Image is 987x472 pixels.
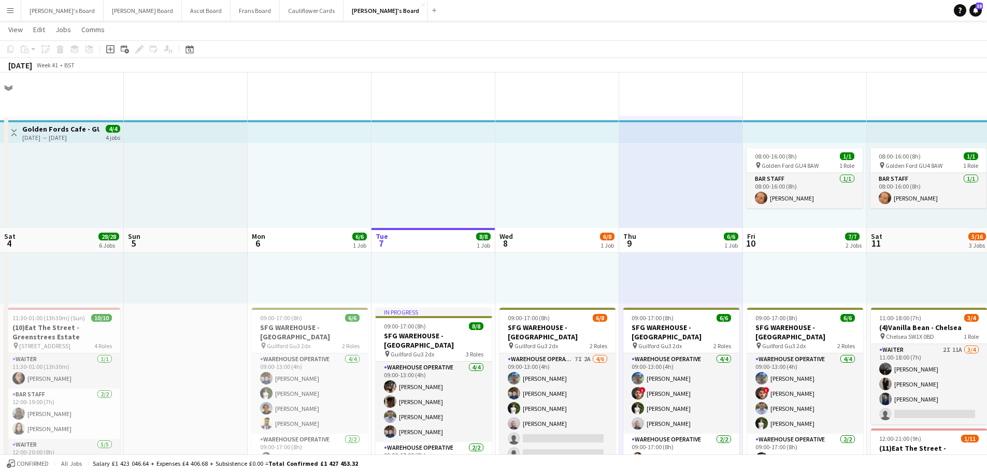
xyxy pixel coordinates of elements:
button: Ascot Board [182,1,231,21]
app-job-card: 09:00-17:00 (8h)6/6SFG WAREHOUSE - [GEOGRAPHIC_DATA] Guilford Gu3 2dx2 RolesWarehouse Operative4/... [747,308,863,461]
span: Sun [128,232,140,241]
span: Wed [499,232,513,241]
button: [PERSON_NAME]'s Board [344,1,428,21]
span: 1/1 [964,152,978,160]
div: 1 Job [600,241,614,249]
span: View [8,25,23,34]
app-job-card: 11:30-01:00 (13h30m) (Sun)10/10(10)Eat The Street -Greenstrees Estate [STREET_ADDRESS]4 RolesWait... [4,308,120,461]
span: 3 Roles [466,350,483,358]
span: 1/11 [961,435,979,442]
span: 6 [250,237,265,249]
span: Comms [81,25,105,34]
span: Thu [623,232,636,241]
span: Golden Ford GU4 8AW [762,162,819,169]
span: Guilford Gu3 2dx [762,342,806,350]
div: 6 Jobs [99,241,119,249]
span: 1 Role [963,162,978,169]
span: Golden Ford GU4 8AW [885,162,942,169]
span: 2 Roles [713,342,731,350]
app-job-card: 09:00-17:00 (8h)6/6SFG WAREHOUSE - [GEOGRAPHIC_DATA] Guilford Gu3 2dx2 RolesWarehouse Operative4/... [623,308,739,461]
span: 09:00-17:00 (8h) [508,314,550,322]
span: 09:00-17:00 (8h) [632,314,674,322]
span: Edit [33,25,45,34]
app-job-card: In progress09:00-17:00 (8h)8/8SFG WAREHOUSE - [GEOGRAPHIC_DATA] Guilford Gu3 2dx3 RolesWarehouse ... [376,308,492,461]
app-card-role: Warehouse Operative4/409:00-13:00 (4h)[PERSON_NAME][PERSON_NAME][PERSON_NAME][PERSON_NAME] [376,362,492,442]
span: 10/10 [91,314,112,322]
a: Jobs [51,23,75,36]
span: 2 Roles [342,342,360,350]
span: 11 [869,237,882,249]
span: 09:00-17:00 (8h) [755,314,797,322]
app-job-card: 09:00-17:00 (8h)6/8SFG WAREHOUSE - [GEOGRAPHIC_DATA] Guilford Gu3 2dx2 RolesWarehouse Operative7I... [499,308,616,461]
div: [DATE] → [DATE] [22,134,99,141]
span: Sat [4,232,16,241]
h3: (4)Vanilla Bean - Chelsea [871,323,987,332]
span: 6/8 [593,314,607,322]
span: 6/6 [840,314,855,322]
span: 4/4 [106,125,120,133]
span: Mon [252,232,265,241]
div: 08:00-16:00 (8h)1/1 Golden Ford GU4 8AW1 RoleBAR STAFF1/108:00-16:00 (8h)[PERSON_NAME] [747,148,863,208]
span: 11:30-01:00 (13h30m) (Sun) [12,314,85,322]
app-card-role: Warehouse Operative4/409:00-13:00 (4h)[PERSON_NAME]![PERSON_NAME][PERSON_NAME][PERSON_NAME] [747,353,863,434]
h3: SFG WAREHOUSE - [GEOGRAPHIC_DATA] [376,331,492,350]
h3: (10)Eat The Street -Greenstrees Estate [4,323,120,341]
span: ! [639,387,646,393]
h3: SFG WAREHOUSE - [GEOGRAPHIC_DATA] [499,323,616,341]
span: 6/6 [345,314,360,322]
span: 08:00-16:00 (8h) [755,152,797,160]
div: 1 Job [724,241,738,249]
span: 08:00-16:00 (8h) [879,152,921,160]
span: Chelsea SW1X 0BD [886,333,934,340]
span: 4 [3,237,16,249]
span: 8/8 [476,233,491,240]
h3: SFG WAREHOUSE - [GEOGRAPHIC_DATA] [252,323,368,341]
app-card-role: Warehouse Operative7I2A4/609:00-13:00 (4h)[PERSON_NAME][PERSON_NAME][PERSON_NAME][PERSON_NAME] [499,353,616,464]
app-job-card: 09:00-17:00 (8h)6/6SFG WAREHOUSE - [GEOGRAPHIC_DATA] Guilford Gu3 2dx2 RolesWarehouse Operative4/... [252,308,368,461]
span: 6/6 [352,233,367,240]
span: 9 [622,237,636,249]
span: 1/1 [840,152,854,160]
span: Guilford Gu3 2dx [514,342,558,350]
h3: (11)Eat The Street -Greenstrees Estate [871,444,987,462]
span: 7/7 [845,233,860,240]
a: Comms [77,23,109,36]
h3: Golden Fords Cafe - GU4 8AW [22,124,99,134]
app-card-role: Warehouse Operative4/409:00-13:00 (4h)[PERSON_NAME]![PERSON_NAME][PERSON_NAME][PERSON_NAME] [623,353,739,434]
app-job-card: 11:00-18:00 (7h)3/4(4)Vanilla Bean - Chelsea Chelsea SW1X 0BD1 RoleWaiter2I11A3/411:00-18:00 (7h)... [871,308,987,424]
span: Guilford Gu3 2dx [638,342,682,350]
span: 6/6 [717,314,731,322]
button: [PERSON_NAME] Board [104,1,182,21]
span: 11:00-18:00 (7h) [879,314,921,322]
span: 8 [498,237,513,249]
span: Total Confirmed £1 427 453.32 [268,460,358,467]
span: Confirmed [17,460,49,467]
div: BST [64,61,75,69]
span: [STREET_ADDRESS] [19,342,70,350]
button: Confirmed [5,458,50,469]
span: 7 [374,237,388,249]
span: 10 [746,237,755,249]
span: Tue [376,232,388,241]
span: All jobs [59,460,84,467]
button: Frans Board [231,1,280,21]
div: 3 Jobs [969,241,985,249]
app-card-role: Waiter2I11A3/411:00-18:00 (7h)[PERSON_NAME][PERSON_NAME][PERSON_NAME] [871,344,987,424]
a: View [4,23,27,36]
app-card-role: BAR STAFF2/212:00-19:00 (7h)[PERSON_NAME][PERSON_NAME] [4,389,120,439]
span: Fri [747,232,755,241]
a: Edit [29,23,49,36]
app-card-role: BAR STAFF1/108:00-16:00 (8h)[PERSON_NAME] [747,173,863,208]
a: 35 [969,4,982,17]
div: 1 Job [477,241,490,249]
app-card-role: Warehouse Operative4/409:00-13:00 (4h)[PERSON_NAME][PERSON_NAME][PERSON_NAME][PERSON_NAME] [252,353,368,434]
span: Sat [871,232,882,241]
div: 1 Job [353,241,366,249]
span: 6/6 [724,233,738,240]
span: 28/28 [98,233,119,240]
